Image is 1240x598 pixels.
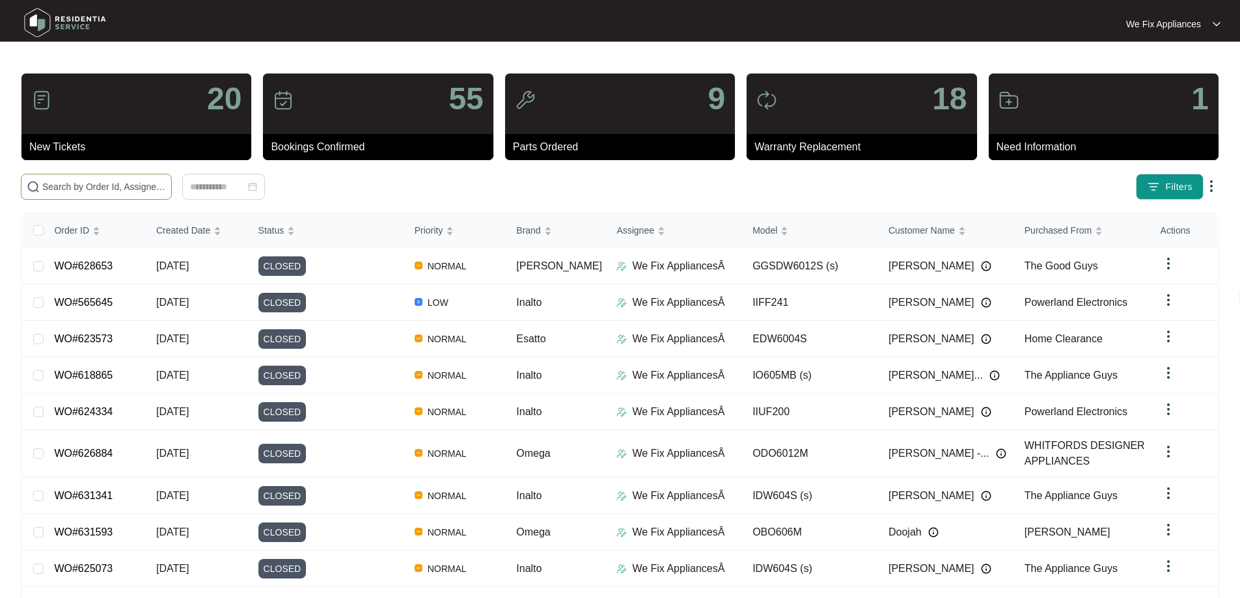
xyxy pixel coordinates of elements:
img: Vercel Logo [415,449,422,457]
img: Assigner Icon [616,448,627,459]
span: Model [752,223,777,238]
span: [PERSON_NAME] [889,404,974,420]
td: IO605MB (s) [742,357,878,394]
a: WO#625073 [54,563,113,574]
span: NORMAL [422,446,472,461]
th: Created Date [146,213,248,248]
th: Purchased From [1014,213,1150,248]
img: Info icon [981,297,991,308]
td: GGSDW6012S (s) [742,248,878,284]
p: 1 [1191,83,1209,115]
img: icon [273,90,294,111]
img: Assigner Icon [616,407,627,417]
a: WO#631341 [54,490,113,501]
p: We Fix AppliancesÂ [632,446,724,461]
span: Priority [415,223,443,238]
span: The Appliance Guys [1025,370,1118,381]
img: dropdown arrow [1161,292,1176,308]
a: WO#631593 [54,526,113,537]
img: Vercel Logo [415,407,422,415]
img: dropdown arrow [1204,178,1219,194]
span: Assignee [616,223,654,238]
img: Assigner Icon [616,261,627,271]
img: Assigner Icon [616,527,627,537]
span: CLOSED [258,366,307,385]
img: icon [31,90,52,111]
a: WO#565645 [54,297,113,308]
img: dropdown arrow [1161,329,1176,344]
span: Inalto [516,490,542,501]
img: Info icon [928,527,939,537]
span: Order ID [54,223,89,238]
span: [DATE] [156,297,189,308]
span: [PERSON_NAME] [889,295,974,310]
span: CLOSED [258,402,307,422]
img: dropdown arrow [1161,401,1176,417]
span: Inalto [516,297,542,308]
span: The Appliance Guys [1025,563,1118,574]
span: Customer Name [889,223,955,238]
p: We Fix AppliancesÂ [632,368,724,383]
p: Need Information [997,139,1219,155]
th: Actions [1150,213,1218,248]
span: [DATE] [156,406,189,417]
span: Brand [516,223,540,238]
span: [DATE] [156,370,189,381]
p: We Fix AppliancesÂ [632,524,724,540]
th: Order ID [44,213,146,248]
span: [DATE] [156,526,189,537]
span: CLOSED [258,486,307,506]
span: CLOSED [258,256,307,276]
span: NORMAL [422,561,472,577]
th: Assignee [606,213,742,248]
span: Status [258,223,284,238]
span: Powerland Electronics [1025,406,1127,417]
img: dropdown arrow [1161,485,1176,501]
span: Inalto [516,406,542,417]
img: Vercel Logo [415,528,422,536]
span: Home Clearance [1025,333,1103,344]
a: WO#618865 [54,370,113,381]
img: residentia service logo [20,3,111,42]
td: IIUF200 [742,394,878,430]
span: [PERSON_NAME]... [889,368,983,383]
img: dropdown arrow [1213,21,1220,27]
img: Assigner Icon [616,297,627,308]
img: dropdown arrow [1161,522,1176,537]
span: WHITFORDS DESIGNER APPLIANCES [1025,440,1145,467]
span: CLOSED [258,523,307,542]
th: Brand [506,213,606,248]
a: WO#624334 [54,406,113,417]
span: CLOSED [258,329,307,349]
span: [DATE] [156,260,189,271]
span: NORMAL [422,331,472,347]
span: [PERSON_NAME] [516,260,602,271]
p: Warranty Replacement [754,139,976,155]
span: NORMAL [422,488,472,504]
td: ODO6012M [742,430,878,478]
span: NORMAL [422,258,472,274]
p: We Fix AppliancesÂ [632,488,724,504]
th: Priority [404,213,506,248]
p: We Fix AppliancesÂ [632,331,724,347]
img: Vercel Logo [415,334,422,342]
span: CLOSED [258,559,307,578]
span: The Appliance Guys [1025,490,1118,501]
button: filter iconFilters [1136,174,1204,200]
img: Info icon [981,564,991,574]
img: dropdown arrow [1161,558,1176,574]
span: [PERSON_NAME] [889,488,974,504]
th: Status [248,213,404,248]
img: Vercel Logo [415,298,422,306]
a: WO#628653 [54,260,113,271]
img: Info icon [981,334,991,344]
img: Info icon [981,407,991,417]
span: Powerland Electronics [1025,297,1127,308]
span: Esatto [516,333,545,344]
p: Parts Ordered [513,139,735,155]
a: WO#626884 [54,448,113,459]
img: dropdown arrow [1161,444,1176,459]
span: [DATE] [156,490,189,501]
p: 20 [207,83,241,115]
td: IDW604S (s) [742,550,878,587]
